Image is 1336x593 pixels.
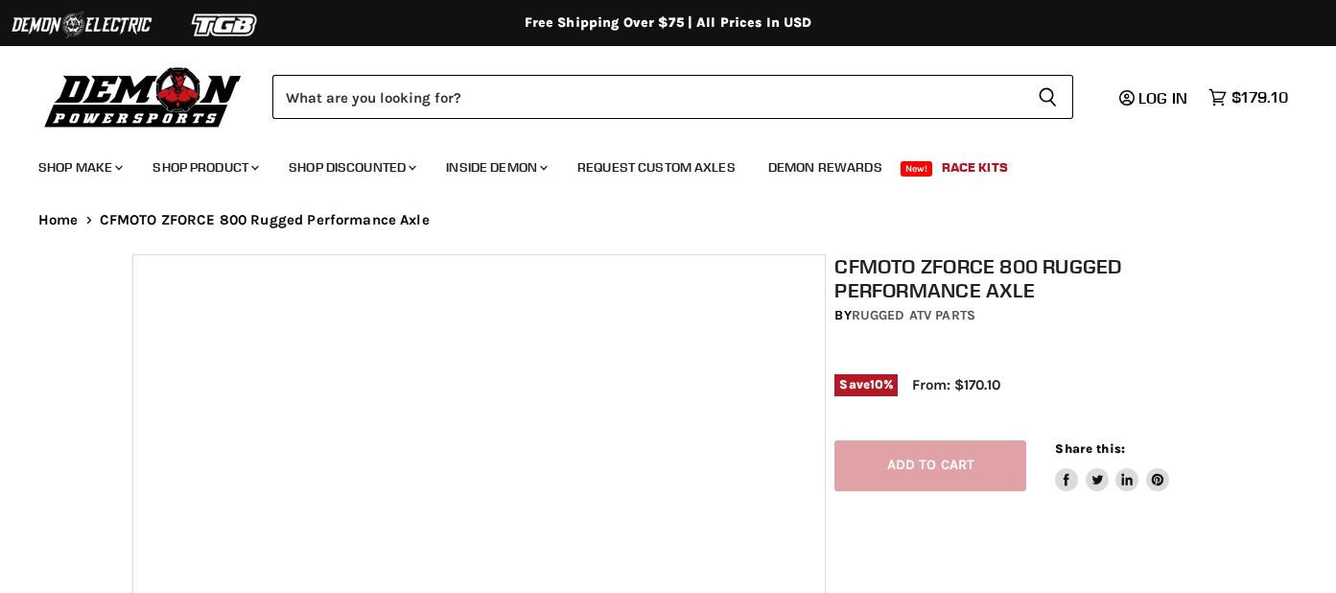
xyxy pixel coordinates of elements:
a: Log in [1111,89,1199,107]
a: Request Custom Axles [563,148,750,187]
span: Save % [834,374,898,395]
ul: Main menu [24,140,1283,187]
a: Rugged ATV Parts [852,307,975,323]
form: Product [272,75,1073,119]
div: by [834,305,1212,326]
span: 10 [870,377,883,391]
span: Log in [1138,88,1187,107]
h1: CFMOTO ZFORCE 800 Rugged Performance Axle [834,254,1212,302]
span: Share this: [1055,441,1124,456]
a: $179.10 [1199,83,1298,111]
a: Demon Rewards [754,148,897,187]
a: Shop Discounted [274,148,428,187]
a: Shop Make [24,148,134,187]
span: New! [901,161,933,177]
a: Inside Demon [432,148,559,187]
a: Race Kits [927,148,1022,187]
a: Home [38,212,79,228]
aside: Share this: [1055,440,1169,491]
img: Demon Powersports [38,62,248,130]
img: Demon Electric Logo 2 [10,7,153,43]
span: CFMOTO ZFORCE 800 Rugged Performance Axle [100,212,430,228]
img: TGB Logo 2 [153,7,297,43]
span: $179.10 [1231,88,1288,107]
button: Search [1022,75,1073,119]
span: From: $170.10 [912,376,1000,393]
a: Shop Product [138,148,270,187]
input: Search [272,75,1022,119]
